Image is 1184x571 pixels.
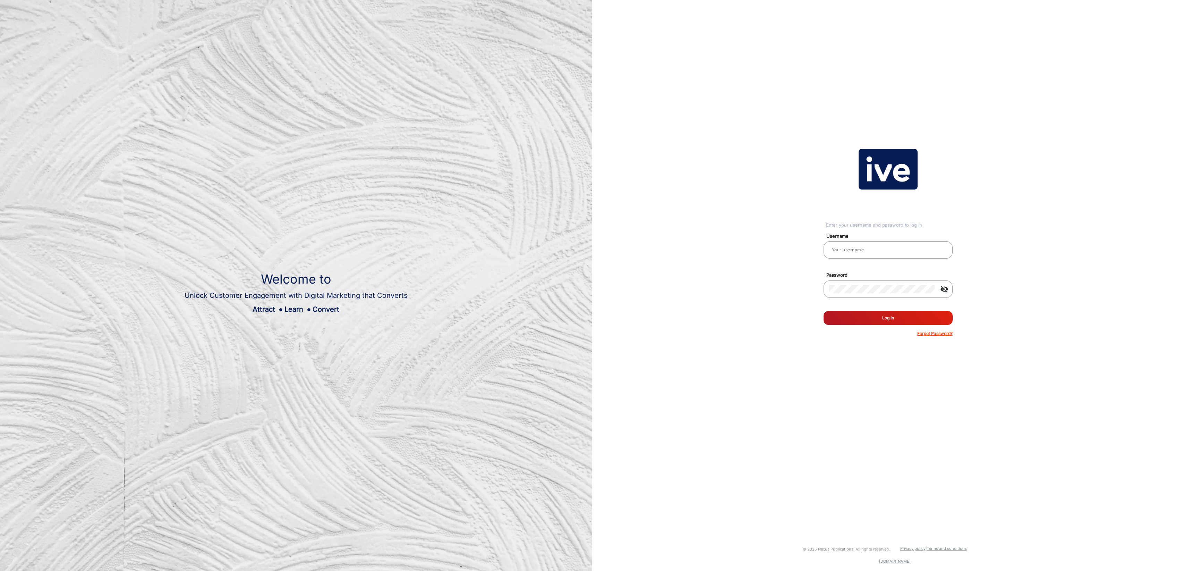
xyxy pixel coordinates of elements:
[185,272,408,287] h1: Welcome to
[824,311,953,325] button: Log In
[185,304,408,314] div: Attract Learn Convert
[279,305,283,313] span: ●
[927,546,967,551] a: Terms and conditions
[185,290,408,301] div: Unlock Customer Engagement with Digital Marketing that Converts
[926,546,927,551] a: |
[821,233,961,240] mat-label: Username
[879,559,911,564] a: [DOMAIN_NAME]
[900,546,926,551] a: Privacy policy
[803,547,890,552] small: © 2025 Nexus Publications. All rights reserved.
[917,330,953,337] p: Forgot Password?
[826,222,953,229] div: Enter your username and password to log in
[821,272,961,279] mat-label: Password
[936,285,953,293] mat-icon: visibility_off
[307,305,311,313] span: ●
[829,246,947,254] input: Your username
[859,149,918,190] img: vmg-logo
